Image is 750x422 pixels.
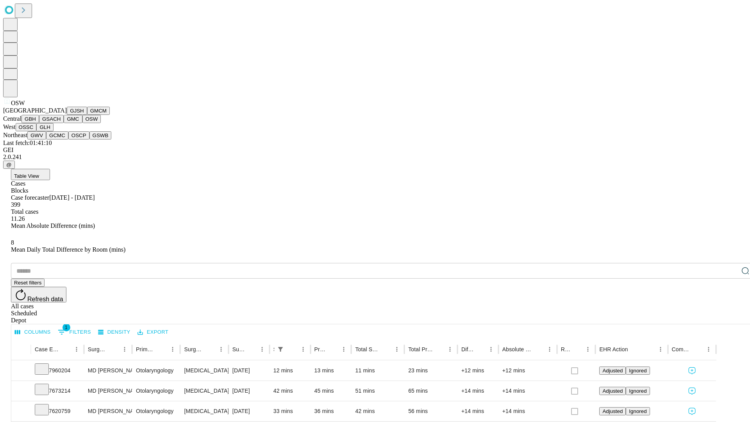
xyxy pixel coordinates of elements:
[136,326,170,338] button: Export
[434,344,445,355] button: Sort
[461,346,474,352] div: Difference
[314,346,327,352] div: Predicted In Room Duration
[355,346,380,352] div: Total Scheduled Duration
[11,239,14,246] span: 8
[35,381,80,401] div: 7673214
[599,367,626,375] button: Adjusted
[408,381,454,401] div: 65 mins
[475,344,486,355] button: Sort
[3,147,747,154] div: GEI
[96,326,132,338] button: Density
[11,246,125,253] span: Mean Daily Total Difference by Room (mins)
[21,115,39,123] button: GBH
[184,381,224,401] div: [MEDICAL_DATA] UNDER AGE [DEMOGRAPHIC_DATA]
[11,169,50,180] button: Table View
[629,368,646,374] span: Ignored
[11,100,25,106] span: OSW
[14,173,39,179] span: Table View
[46,131,68,139] button: GCMC
[232,381,266,401] div: [DATE]
[232,346,245,352] div: Surgery Date
[15,364,27,378] button: Expand
[380,344,391,355] button: Sort
[287,344,298,355] button: Sort
[602,368,623,374] span: Adjusted
[3,132,27,138] span: Northeast
[599,407,626,415] button: Adjusted
[16,123,37,131] button: OSSC
[502,346,532,352] div: Absolute Difference
[408,361,454,381] div: 23 mins
[167,344,178,355] button: Menu
[35,361,80,381] div: 7960204
[445,344,455,355] button: Menu
[60,344,71,355] button: Sort
[27,131,46,139] button: GWV
[11,201,20,208] span: 399
[246,344,257,355] button: Sort
[273,361,307,381] div: 12 mins
[35,401,80,421] div: 7620759
[39,115,64,123] button: GSACH
[355,361,400,381] div: 11 mins
[205,344,216,355] button: Sort
[3,161,15,169] button: @
[544,344,555,355] button: Menu
[56,326,93,338] button: Show filters
[626,407,650,415] button: Ignored
[599,387,626,395] button: Adjusted
[692,344,703,355] button: Sort
[502,381,553,401] div: +14 mins
[314,401,348,421] div: 36 mins
[655,344,666,355] button: Menu
[314,361,348,381] div: 13 mins
[571,344,582,355] button: Sort
[298,344,309,355] button: Menu
[11,194,49,201] span: Case forecaster
[273,381,307,401] div: 42 mins
[502,361,553,381] div: +12 mins
[338,344,349,355] button: Menu
[184,361,224,381] div: [MEDICAL_DATA] INSERTION TUBE [MEDICAL_DATA]
[49,194,95,201] span: [DATE] - [DATE]
[136,361,176,381] div: Otolaryngology
[486,344,496,355] button: Menu
[88,401,128,421] div: MD [PERSON_NAME] [PERSON_NAME]
[88,346,107,352] div: Surgeon Name
[15,384,27,398] button: Expand
[64,115,82,123] button: GMC
[626,387,650,395] button: Ignored
[89,131,112,139] button: GSWB
[68,131,89,139] button: OSCP
[184,401,224,421] div: [MEDICAL_DATA] INSERTION TUBE [MEDICAL_DATA]
[36,123,53,131] button: GLH
[327,344,338,355] button: Sort
[3,154,747,161] div: 2.0.241
[3,115,21,122] span: Central
[273,401,307,421] div: 33 mins
[87,107,110,115] button: GMCM
[703,344,714,355] button: Menu
[461,361,495,381] div: +12 mins
[533,344,544,355] button: Sort
[275,344,286,355] div: 1 active filter
[88,381,128,401] div: MD [PERSON_NAME] [PERSON_NAME]
[582,344,593,355] button: Menu
[408,401,454,421] div: 56 mins
[355,381,400,401] div: 51 mins
[461,381,495,401] div: +14 mins
[502,401,553,421] div: +14 mins
[3,123,16,130] span: West
[88,361,128,381] div: MD [PERSON_NAME] [PERSON_NAME]
[27,296,63,302] span: Refresh data
[11,215,25,222] span: 11.26
[119,344,130,355] button: Menu
[184,346,204,352] div: Surgery Name
[136,346,155,352] div: Primary Service
[355,401,400,421] div: 42 mins
[391,344,402,355] button: Menu
[11,279,45,287] button: Reset filters
[408,346,433,352] div: Total Predicted Duration
[275,344,286,355] button: Show filters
